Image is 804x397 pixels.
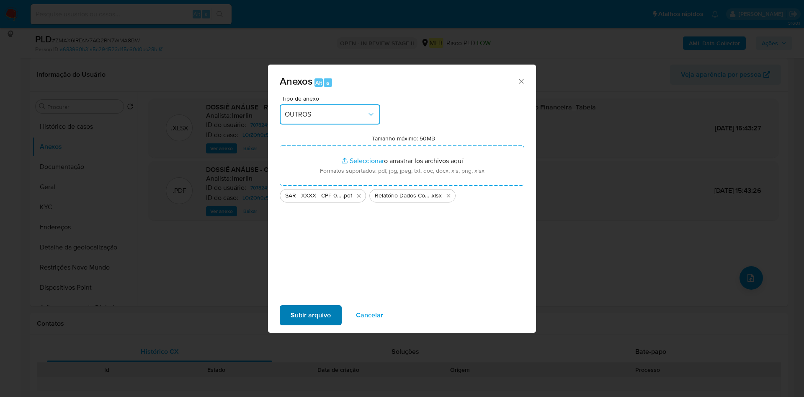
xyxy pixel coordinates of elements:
[345,305,394,325] button: Cancelar
[282,96,382,101] span: Tipo de anexo
[291,306,331,324] span: Subir arquivo
[326,79,329,87] span: a
[343,192,352,200] span: .pdf
[354,191,364,201] button: Eliminar SAR - XXXX - CPF 01253819998 - NATALIA FERNANDES DA SILVA.pdf
[280,104,380,125] button: OUTROS
[356,306,383,324] span: Cancelar
[315,79,322,87] span: Alt
[285,192,343,200] span: SAR - XXXX - CPF 01253819998 - [PERSON_NAME]
[375,192,430,200] span: Relatório Dados Complementares de Monitoramento AML_Relatório de Movimentação Financeira_Tabla
[430,192,442,200] span: .xlsx
[443,191,454,201] button: Eliminar Relatório Dados Complementares de Monitoramento AML_Relatório de Movimentação Financeira...
[280,74,312,88] span: Anexos
[280,305,342,325] button: Subir arquivo
[517,77,525,85] button: Cerrar
[372,135,435,142] label: Tamanho máximo: 50MB
[285,110,367,119] span: OUTROS
[280,186,524,202] ul: Archivos seleccionados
